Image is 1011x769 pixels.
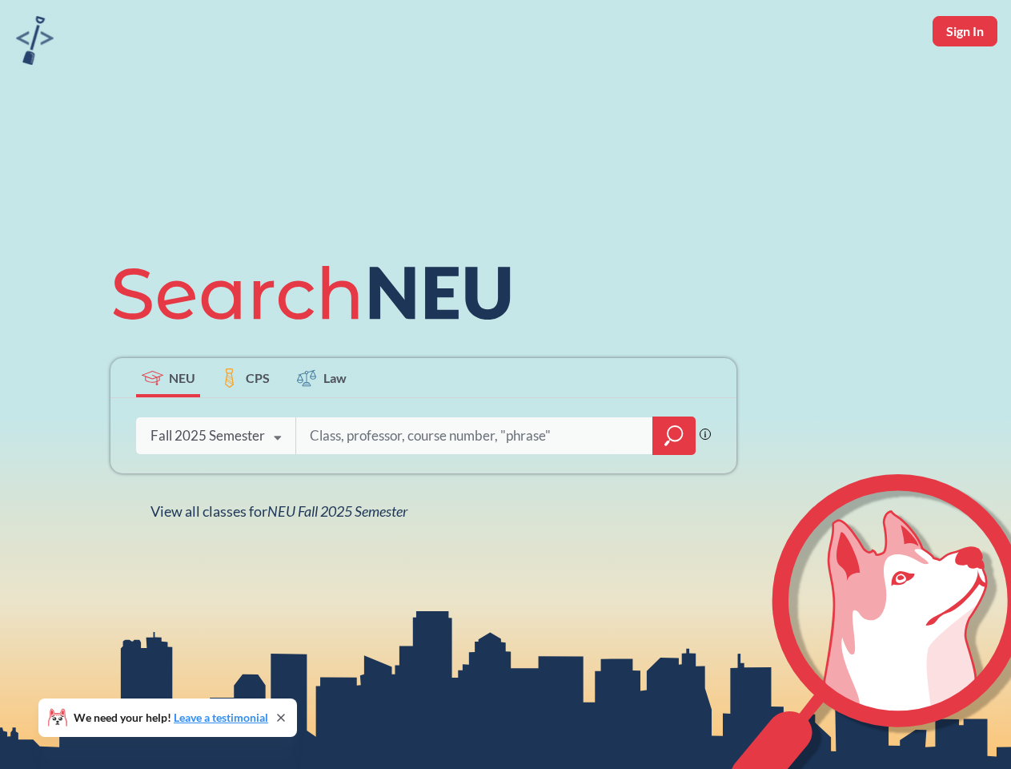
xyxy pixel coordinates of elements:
span: NEU [169,368,195,387]
span: View all classes for [150,502,407,520]
a: sandbox logo [16,16,54,70]
span: Law [323,368,347,387]
span: NEU Fall 2025 Semester [267,502,407,520]
input: Class, professor, course number, "phrase" [308,419,641,453]
img: sandbox logo [16,16,54,65]
div: magnifying glass [652,417,696,455]
span: We need your help! [74,712,268,723]
div: Fall 2025 Semester [150,427,265,445]
span: CPS [246,368,270,387]
svg: magnifying glass [664,425,684,447]
button: Sign In [933,16,997,46]
a: Leave a testimonial [174,711,268,724]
